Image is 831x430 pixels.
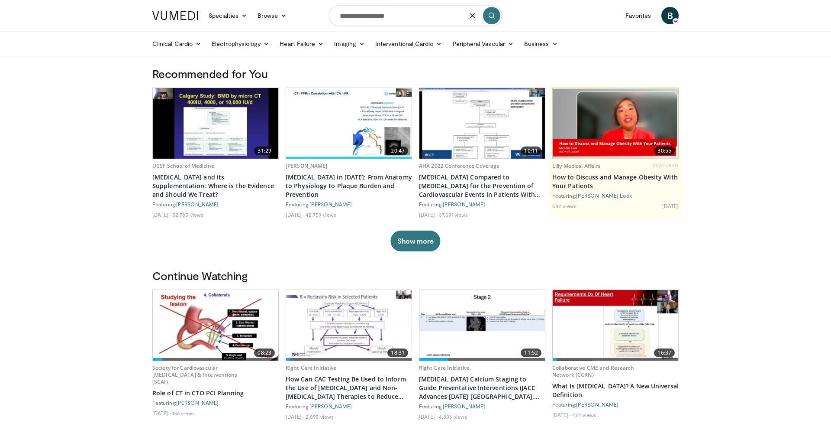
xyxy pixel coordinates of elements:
[309,403,352,409] a: [PERSON_NAME]
[152,364,238,385] a: Society for Cardiovascular [MEDICAL_DATA] & Interventions (SCAI)
[176,400,219,406] a: [PERSON_NAME]
[286,403,412,410] div: Featuring:
[387,349,408,357] span: 18:31
[572,411,596,418] li: 424 views
[153,88,278,159] img: 4bb25b40-905e-443e-8e37-83f056f6e86e.620x360_q85_upscale.jpg
[286,162,328,169] a: [PERSON_NAME]
[172,211,203,218] li: 52,785 views
[254,349,275,357] span: 08:23
[419,413,438,420] li: [DATE]
[286,364,337,371] a: Right Care Initiative
[390,231,440,251] button: Show more
[519,35,563,52] a: Business
[286,413,304,420] li: [DATE]
[419,88,545,159] a: 10:11
[521,147,541,155] span: 10:11
[419,375,545,401] a: [MEDICAL_DATA] Calcium Staging to Guide Preventative Interventions (JACC Advances [DATE] [GEOGRAP...
[552,382,679,399] a: What Is [MEDICAL_DATA]? A New Universal Definition
[419,211,438,218] li: [DATE]
[521,349,541,357] span: 11:52
[553,290,678,361] img: b20f6211-d060-49e9-b8cc-7f39eedc865a.620x360_q85_upscale.jpg
[662,202,679,209] li: [DATE]
[306,211,336,218] li: 42,759 views
[152,67,679,81] h3: Recommended for You
[306,413,334,420] li: 2,895 views
[309,201,352,207] a: [PERSON_NAME]
[252,7,292,24] a: Browse
[286,290,412,361] a: 18:31
[448,35,519,52] a: Peripheral Vascular
[552,364,635,378] a: Collaborative CME and Research Network (CCRN)
[419,173,545,199] a: [MEDICAL_DATA] Compared to [MEDICAL_DATA] for the Prevention of Cardiovascular Events in Patients...
[654,349,675,357] span: 16:37
[552,202,577,209] li: 582 views
[286,290,412,361] img: 91b12757-68c7-4132-a849-ea2cca70366d.620x360_q85_upscale.jpg
[286,375,412,401] a: How Can CAC Testing Be Used to Inform the Use of [MEDICAL_DATA] and Non-[MEDICAL_DATA] Therapies ...
[419,403,545,410] div: Featuring:
[152,201,279,208] div: Featuring:
[203,7,252,24] a: Specialties
[419,201,545,208] div: Featuring:
[286,88,412,159] img: 823da73b-7a00-425d-bb7f-45c8b03b10c3.620x360_q85_upscale.jpg
[286,88,412,159] a: 20:47
[553,88,678,159] a: 30:55
[152,162,214,169] a: UCSF School of Medicine
[172,410,195,417] li: 136 views
[286,201,412,208] div: Featuring:
[552,401,679,408] div: Featuring:
[152,11,198,20] img: VuMedi Logo
[552,173,679,190] a: How to Discuss and Manage Obesity With Your Patients
[206,35,274,52] a: Electrophysiology
[152,410,171,417] li: [DATE]
[152,399,279,406] div: Featuring:
[654,147,675,155] span: 30:55
[443,403,485,409] a: [PERSON_NAME]
[329,35,370,52] a: Imaging
[553,290,678,361] a: 16:37
[254,147,275,155] span: 31:29
[286,211,304,218] li: [DATE]
[439,211,468,218] li: 37,091 views
[152,269,679,283] h3: Continue Watching
[152,173,279,199] a: [MEDICAL_DATA] and its Supplementation: Where is the Evidence and Should We Treat?
[153,290,278,361] img: 5e8a1096-7bc1-4a53-a2bd-07a4afd5f7ac.620x360_q85_upscale.jpg
[419,162,499,169] a: AHA 2022 Conference Coverage
[152,389,279,397] a: Role of CT in CTO PCI Planning
[387,147,408,155] span: 20:47
[419,290,545,361] img: 531dccac-af02-43cd-af10-033381d49d36.620x360_q85_upscale.jpg
[576,192,632,199] a: [PERSON_NAME] Look
[439,413,467,420] li: 4,306 views
[419,88,545,159] img: 7c0f9b53-1609-4588-8498-7cac8464d722.620x360_q85_upscale.jpg
[329,5,502,26] input: Search topics, interventions
[370,35,448,52] a: Interventional Cardio
[620,7,656,24] a: Favorites
[552,411,571,418] li: [DATE]
[286,173,412,199] a: [MEDICAL_DATA] in [DATE]: From Anatomy to Physiology to Plaque Burden and Prevention
[553,89,678,157] img: c98a6a29-1ea0-4bd5-8cf5-4d1e188984a7.png.620x360_q85_upscale.png
[153,290,278,361] a: 08:23
[443,201,485,207] a: [PERSON_NAME]
[419,364,470,371] a: Right Care Initiative
[147,35,206,52] a: Clinical Cardio
[576,401,618,407] a: [PERSON_NAME]
[152,211,171,218] li: [DATE]
[653,163,679,169] span: FEATURED
[176,201,219,207] a: [PERSON_NAME]
[552,162,601,169] a: Lilly Medical Affairs
[274,35,329,52] a: Heart Failure
[153,88,278,159] a: 31:29
[661,7,679,24] a: B
[419,290,545,361] a: 11:52
[552,192,679,199] div: Featuring:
